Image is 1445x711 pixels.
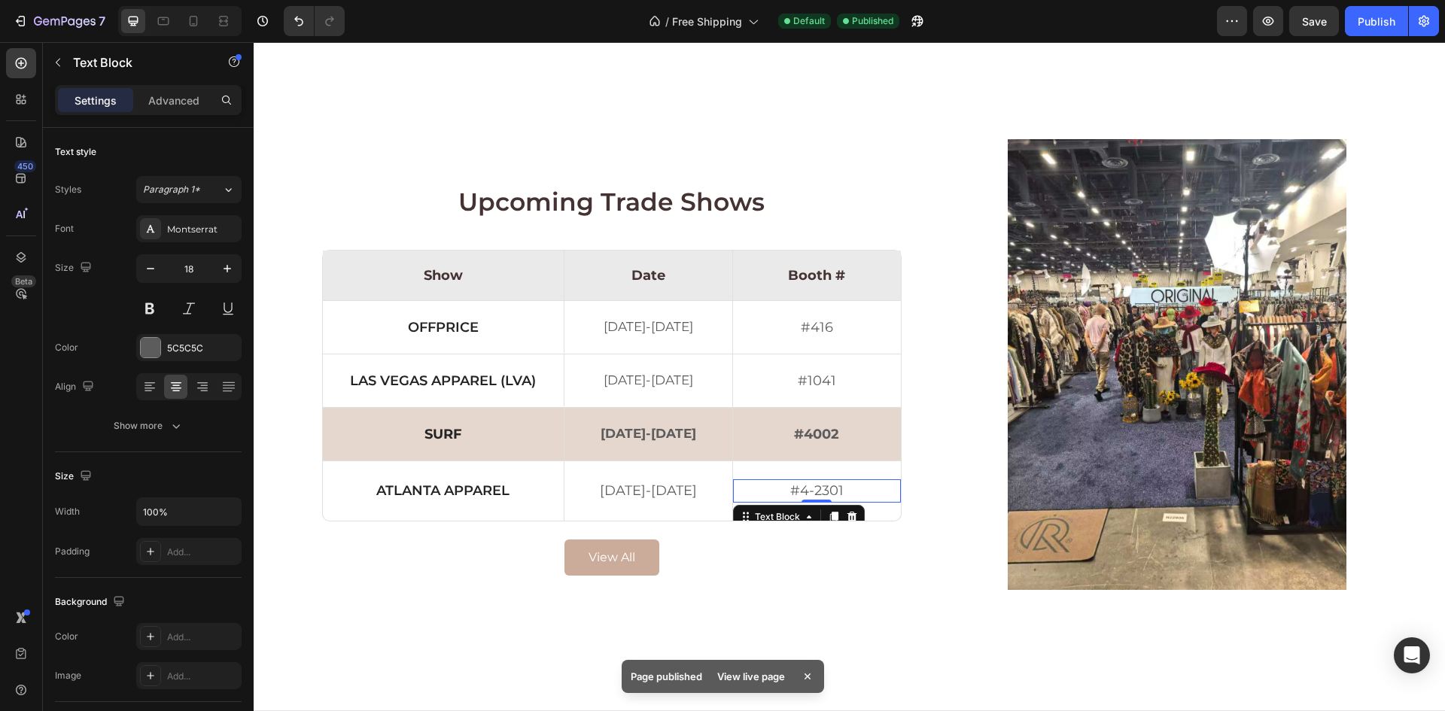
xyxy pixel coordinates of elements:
[1394,637,1430,673] div: Open Intercom Messenger
[1345,6,1408,36] button: Publish
[6,6,112,36] button: 7
[72,385,307,399] p: Surf
[488,226,638,240] p: Booth #
[631,669,702,684] p: Page published
[852,14,893,28] span: Published
[479,384,647,400] h2: #4002
[793,14,825,28] span: Default
[708,666,794,687] div: View live page
[148,93,199,108] p: Advanced
[479,277,647,293] h2: #416
[55,145,96,159] div: Text style
[479,437,647,460] div: Rich Text Editor. Editing area: main
[55,377,97,397] div: Align
[72,278,307,292] p: OFFprice
[311,497,406,533] a: View All
[311,437,479,460] div: Rich Text Editor. Editing area: main
[1289,6,1339,36] button: Save
[698,97,1148,548] img: gempages_477150839706747967-22641c52-e164-4686-9dc5-cd98eb937dda.jpg
[481,439,646,459] p: #4-2301
[143,183,200,196] span: Paragraph 1*
[55,466,95,487] div: Size
[254,42,1445,711] iframe: Design area
[311,384,479,400] h2: [DATE]-[DATE]
[55,341,78,354] div: Color
[1302,15,1327,28] span: Save
[672,14,742,29] span: Free Shipping
[55,258,95,278] div: Size
[55,545,90,558] div: Padding
[136,176,242,203] button: Paragraph 1*
[311,277,479,293] h2: [DATE]-[DATE]
[55,222,74,235] div: Font
[14,160,36,172] div: 450
[311,330,479,346] h2: [DATE]-[DATE]
[479,330,647,347] h2: #1041
[55,505,80,518] div: Width
[167,223,238,236] div: Montserrat
[55,592,128,612] div: Background
[99,12,105,30] p: 7
[167,630,238,644] div: Add...
[71,439,309,459] p: ATLANTA APPAREL
[55,630,78,643] div: Color
[320,226,470,240] p: Date
[167,670,238,683] div: Add...
[335,506,382,524] div: View All
[167,342,238,355] div: 5C5C5C
[167,545,238,559] div: Add...
[69,437,310,460] div: Rich Text Editor. Editing area: main
[114,418,184,433] div: Show more
[55,412,242,439] button: Show more
[137,498,241,525] input: Auto
[498,468,549,482] div: Text Block
[665,14,669,29] span: /
[73,53,201,71] p: Text Block
[11,275,36,287] div: Beta
[55,669,81,682] div: Image
[312,439,477,459] p: [DATE]-[DATE]
[72,332,307,345] p: Las vegas apparel (lva)
[75,93,117,108] p: Settings
[284,6,345,36] div: Undo/Redo
[1358,14,1395,29] div: Publish
[55,183,81,196] div: Styles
